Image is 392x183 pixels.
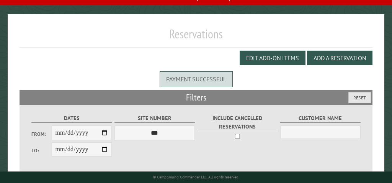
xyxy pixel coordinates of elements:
[240,51,305,65] button: Edit Add-on Items
[280,114,361,123] label: Customer Name
[31,147,52,154] label: To:
[153,175,239,180] small: © Campground Commander LLC. All rights reserved.
[307,51,372,65] button: Add a Reservation
[114,114,195,123] label: Site Number
[31,114,112,123] label: Dates
[20,90,372,105] h2: Filters
[197,114,278,131] label: Include Cancelled Reservations
[20,26,372,48] h1: Reservations
[31,130,52,138] label: From:
[160,71,233,87] div: Payment successful
[348,92,371,103] button: Reset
